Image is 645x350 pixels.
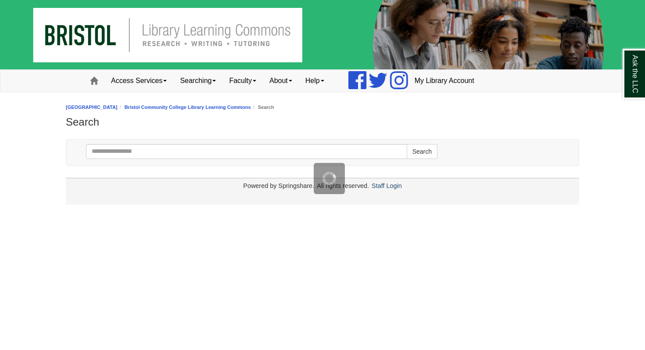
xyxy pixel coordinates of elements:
h1: Search [66,116,579,128]
nav: breadcrumb [66,103,579,112]
a: Faculty [222,70,263,92]
li: Search [251,103,274,112]
button: Search [407,144,437,159]
img: Working... [322,172,336,185]
a: Access Services [104,70,173,92]
a: Searching [173,70,222,92]
a: About [263,70,299,92]
a: [GEOGRAPHIC_DATA] [66,105,118,110]
a: Bristol Community College Library Learning Commons [125,105,251,110]
a: Staff Login [372,182,402,189]
a: My Library Account [408,70,481,92]
a: Help [299,70,331,92]
div: Powered by Springshare. [242,182,315,189]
